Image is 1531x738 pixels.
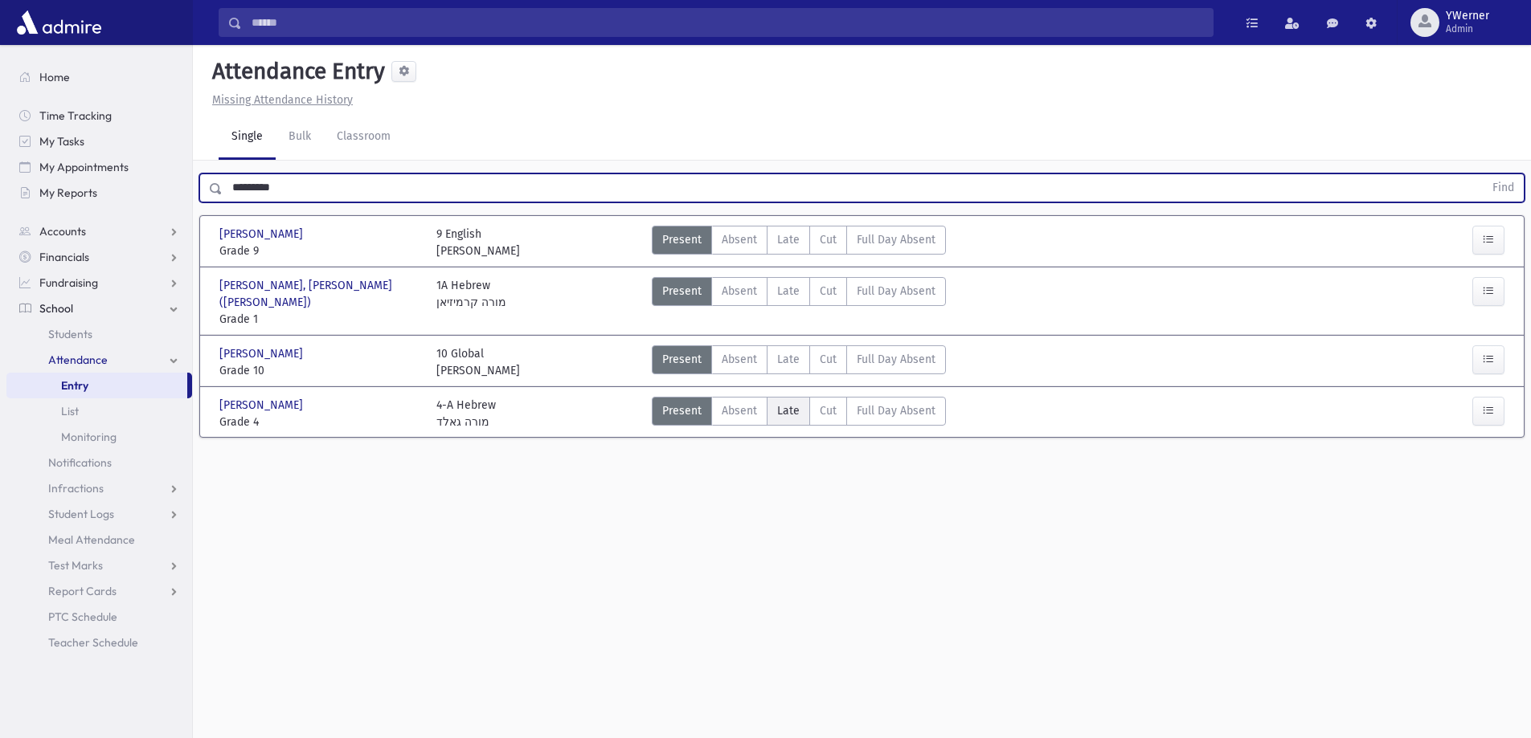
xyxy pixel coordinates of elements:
[652,397,946,430] div: AttTypes
[48,455,112,470] span: Notifications
[820,283,837,300] span: Cut
[652,226,946,259] div: AttTypes
[6,218,192,244] a: Accounts
[857,402,935,419] span: Full Day Absent
[6,398,192,424] a: List
[48,327,92,341] span: Students
[6,180,192,206] a: My Reports
[39,275,98,290] span: Fundraising
[219,362,420,379] span: Grade 10
[436,226,520,259] div: 9 English [PERSON_NAME]
[48,610,117,624] span: PTC Schedule
[6,103,192,128] a: Time Tracking
[219,397,306,414] span: [PERSON_NAME]
[219,226,306,243] span: [PERSON_NAME]
[1483,174,1524,202] button: Find
[436,397,496,430] div: 4-A Hebrew מורה גאלד
[219,345,306,362] span: [PERSON_NAME]
[722,351,757,368] span: Absent
[6,501,192,527] a: Student Logs
[219,277,420,311] span: [PERSON_NAME], [PERSON_NAME] ([PERSON_NAME])
[48,635,138,650] span: Teacher Schedule
[6,373,187,398] a: Entry
[6,64,192,90] a: Home
[722,231,757,248] span: Absent
[6,527,192,552] a: Meal Attendance
[39,108,112,123] span: Time Tracking
[820,231,837,248] span: Cut
[6,347,192,373] a: Attendance
[777,351,800,368] span: Late
[219,311,420,328] span: Grade 1
[662,231,702,248] span: Present
[48,584,117,598] span: Report Cards
[13,6,105,39] img: AdmirePro
[662,351,702,368] span: Present
[6,578,192,604] a: Report Cards
[777,402,800,419] span: Late
[206,58,385,85] h5: Attendance Entry
[1446,10,1489,22] span: YWerner
[48,532,135,547] span: Meal Attendance
[652,277,946,328] div: AttTypes
[219,243,420,259] span: Grade 9
[820,402,837,419] span: Cut
[820,351,837,368] span: Cut
[242,8,1213,37] input: Search
[6,321,192,347] a: Students
[61,378,88,393] span: Entry
[662,283,702,300] span: Present
[6,154,192,180] a: My Appointments
[39,160,129,174] span: My Appointments
[48,481,104,495] span: Infractions
[6,424,192,450] a: Monitoring
[212,93,353,107] u: Missing Attendance History
[39,186,97,200] span: My Reports
[39,70,70,84] span: Home
[39,134,84,149] span: My Tasks
[39,224,86,239] span: Accounts
[857,283,935,300] span: Full Day Absent
[6,630,192,655] a: Teacher Schedule
[6,296,192,321] a: School
[276,115,324,160] a: Bulk
[722,283,757,300] span: Absent
[48,353,108,367] span: Attendance
[6,244,192,270] a: Financials
[219,414,420,430] span: Grade 4
[6,270,192,296] a: Fundraising
[48,507,114,521] span: Student Logs
[722,402,757,419] span: Absent
[39,250,89,264] span: Financials
[6,552,192,578] a: Test Marks
[48,558,103,573] span: Test Marks
[652,345,946,379] div: AttTypes
[61,404,79,418] span: List
[436,277,506,328] div: 1A Hebrew מורה קרמיזיאן
[39,301,73,316] span: School
[219,115,276,160] a: Single
[6,475,192,501] a: Infractions
[777,283,800,300] span: Late
[777,231,800,248] span: Late
[206,93,353,107] a: Missing Attendance History
[6,128,192,154] a: My Tasks
[61,430,117,444] span: Monitoring
[857,351,935,368] span: Full Day Absent
[436,345,520,379] div: 10 Global [PERSON_NAME]
[324,115,403,160] a: Classroom
[6,450,192,475] a: Notifications
[857,231,935,248] span: Full Day Absent
[662,402,702,419] span: Present
[1446,22,1489,35] span: Admin
[6,604,192,630] a: PTC Schedule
